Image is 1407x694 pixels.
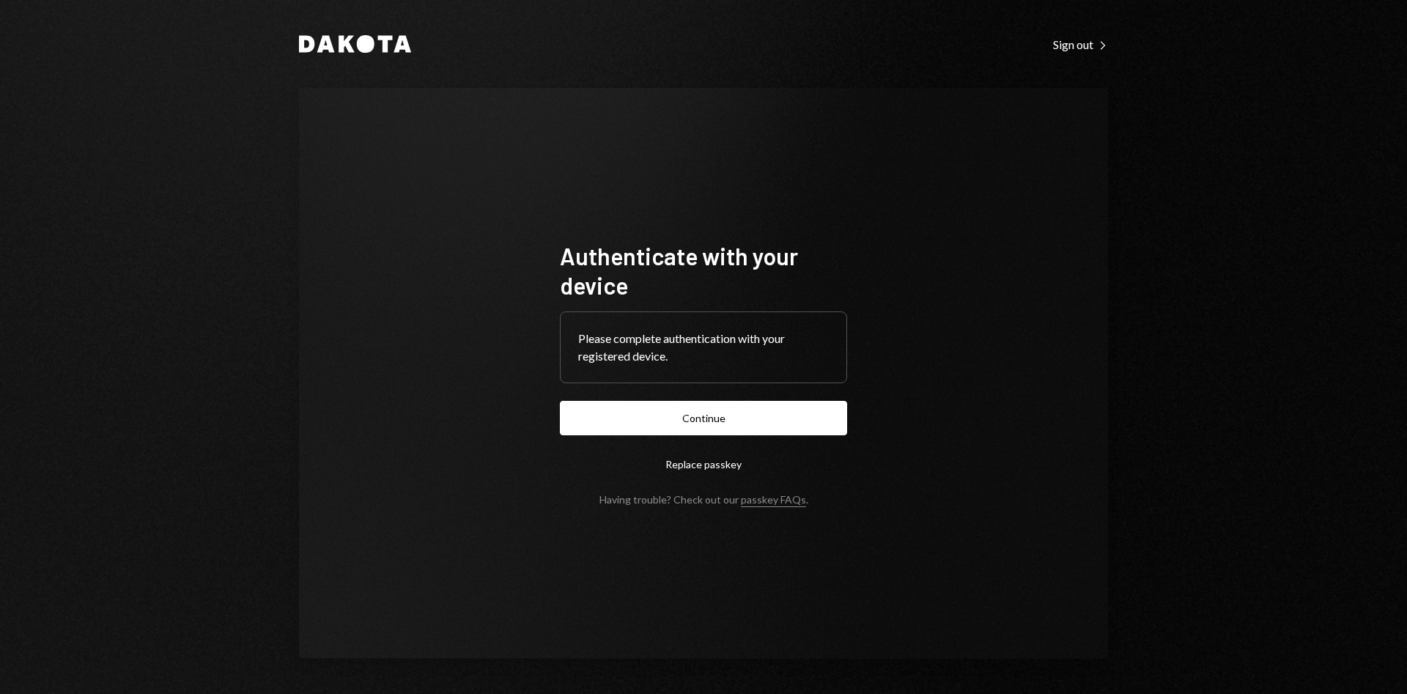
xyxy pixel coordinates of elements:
[1053,36,1108,52] a: Sign out
[560,447,847,481] button: Replace passkey
[578,330,829,365] div: Please complete authentication with your registered device.
[741,493,806,507] a: passkey FAQs
[560,401,847,435] button: Continue
[560,241,847,300] h1: Authenticate with your device
[599,493,808,506] div: Having trouble? Check out our .
[1053,37,1108,52] div: Sign out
